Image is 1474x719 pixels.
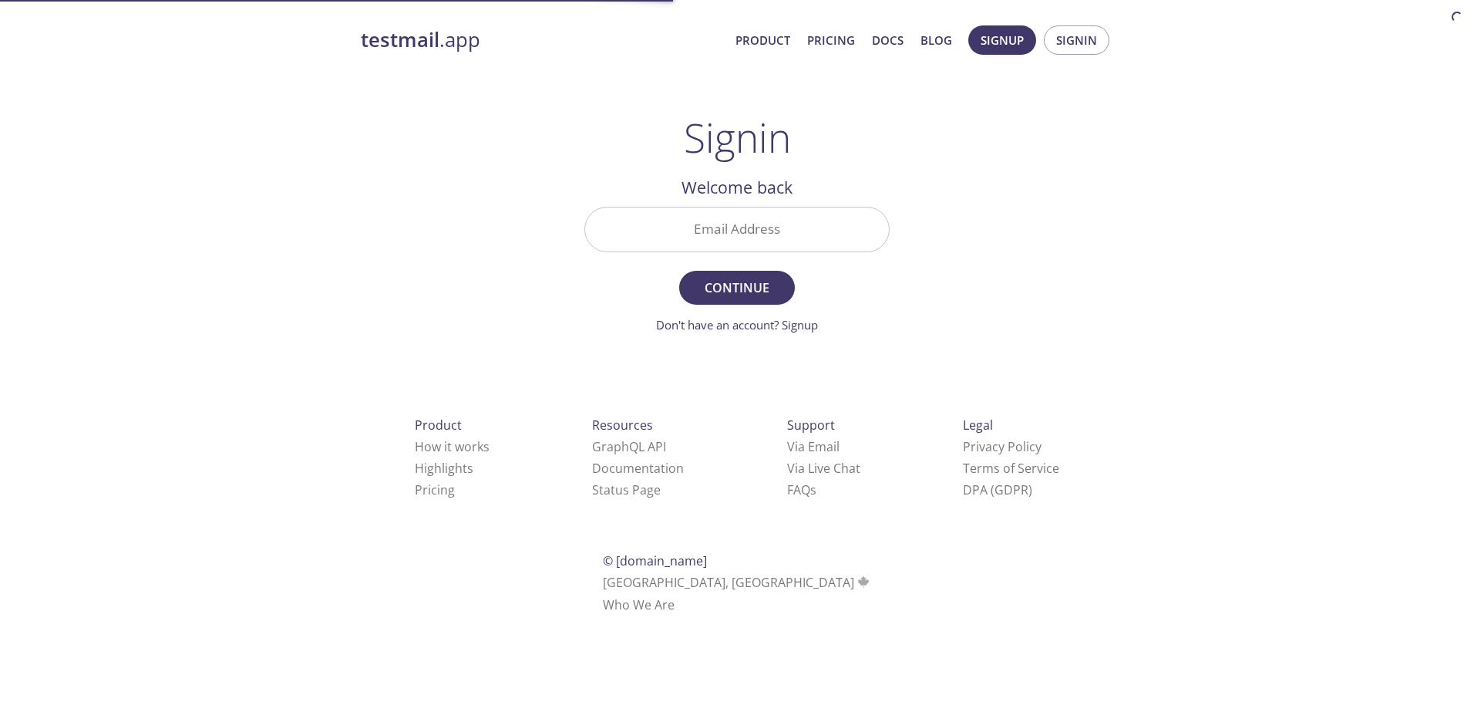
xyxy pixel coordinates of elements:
a: Don't have an account? Signup [656,317,818,332]
span: Continue [696,277,778,299]
button: Signin [1044,25,1109,55]
span: Resources [592,417,653,434]
a: How it works [415,438,490,455]
a: Privacy Policy [963,438,1042,455]
a: Who We Are [603,596,675,613]
span: s [810,481,816,498]
a: Docs [872,30,904,50]
span: [GEOGRAPHIC_DATA], [GEOGRAPHIC_DATA] [603,574,872,591]
h1: Signin [684,114,791,160]
a: Product [735,30,790,50]
button: Signup [968,25,1036,55]
h2: Welcome back [584,174,890,201]
a: FAQ [787,481,816,498]
a: Via Live Chat [787,460,860,477]
span: Signup [981,30,1024,50]
a: Blog [920,30,952,50]
span: © [DOMAIN_NAME] [603,552,707,569]
span: Signin [1056,30,1097,50]
a: GraphQL API [592,438,666,455]
span: Product [415,417,462,434]
a: Via Email [787,438,840,455]
a: Pricing [807,30,855,50]
span: Legal [963,417,993,434]
span: Support [787,417,835,434]
a: DPA (GDPR) [963,481,1032,498]
a: Pricing [415,481,455,498]
a: Terms of Service [963,460,1059,477]
a: Documentation [592,460,684,477]
a: Highlights [415,460,473,477]
strong: testmail [361,26,439,53]
button: Continue [679,271,795,305]
a: Status Page [592,481,661,498]
a: testmail.app [361,27,723,53]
